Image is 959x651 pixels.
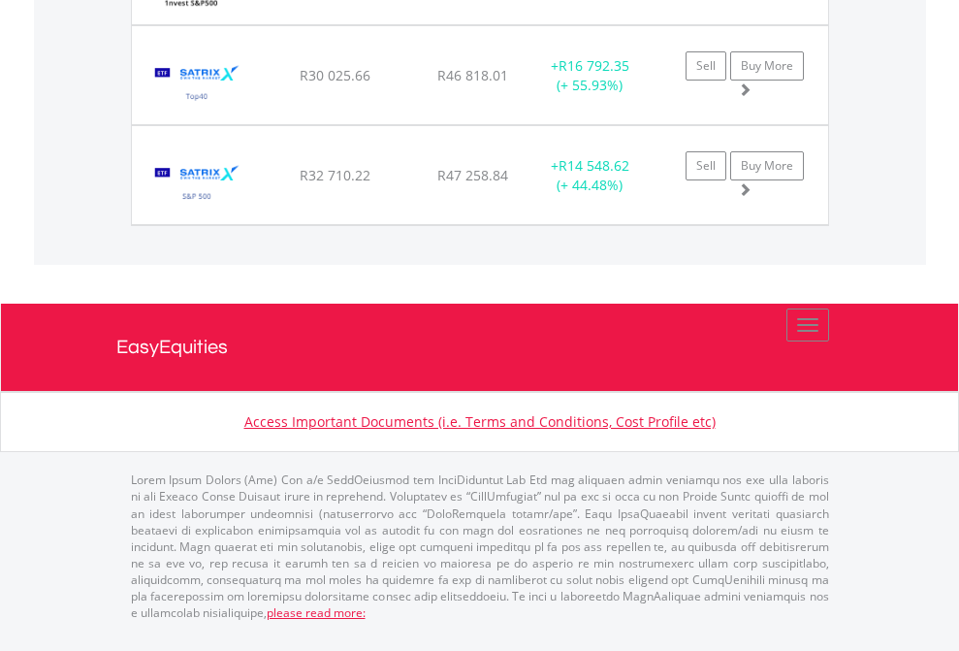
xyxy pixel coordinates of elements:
[529,156,651,195] div: + (+ 44.48%)
[730,151,804,180] a: Buy More
[300,166,370,184] span: R32 710.22
[116,304,844,391] a: EasyEquities
[559,56,629,75] span: R16 792.35
[686,151,726,180] a: Sell
[686,51,726,81] a: Sell
[437,166,508,184] span: R47 258.84
[559,156,629,175] span: R14 548.62
[244,412,716,431] a: Access Important Documents (i.e. Terms and Conditions, Cost Profile etc)
[267,604,366,621] a: please read more:
[142,150,253,219] img: TFSA.STX500.png
[300,66,370,84] span: R30 025.66
[437,66,508,84] span: R46 818.01
[131,472,829,621] p: Lorem Ipsum Dolors (Ame) Con a/e SeddOeiusmod tem InciDiduntut Lab Etd mag aliquaen admin veniamq...
[142,50,253,119] img: TFSA.STX40.png
[730,51,804,81] a: Buy More
[529,56,651,95] div: + (+ 55.93%)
